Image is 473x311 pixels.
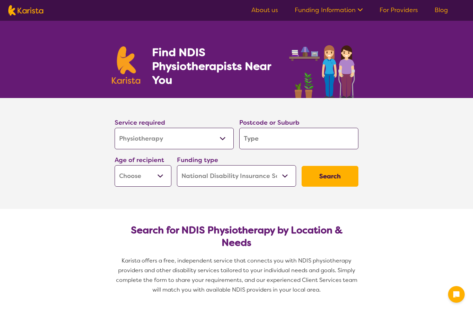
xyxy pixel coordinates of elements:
[115,118,165,127] label: Service required
[287,37,361,98] img: physiotherapy
[120,224,353,249] h2: Search for NDIS Physiotherapy by Location & Needs
[177,156,218,164] label: Funding type
[380,6,418,14] a: For Providers
[8,5,43,16] img: Karista logo
[251,6,278,14] a: About us
[295,6,363,14] a: Funding Information
[239,128,358,149] input: Type
[112,256,361,295] p: Karista offers a free, independent service that connects you with NDIS physiotherapy providers an...
[152,45,280,87] h1: Find NDIS Physiotherapists Near You
[302,166,358,187] button: Search
[239,118,300,127] label: Postcode or Suburb
[435,6,448,14] a: Blog
[112,46,140,84] img: Karista logo
[115,156,164,164] label: Age of recipient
